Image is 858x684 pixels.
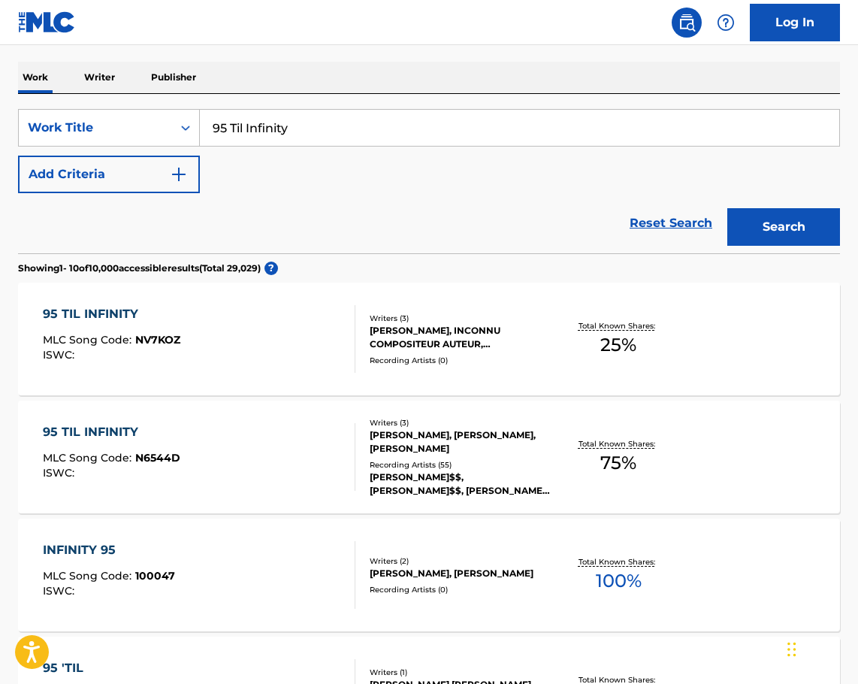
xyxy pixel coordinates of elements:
[18,62,53,93] p: Work
[370,324,551,351] div: [PERSON_NAME], INCONNU COMPOSITEUR AUTEUR, [PERSON_NAME]
[43,584,78,598] span: ISWC :
[18,11,76,33] img: MLC Logo
[18,401,840,513] a: 95 TIL INFINITYMLC Song Code:N6544DISWC:Writers (3)[PERSON_NAME], [PERSON_NAME], [PERSON_NAME]Rec...
[711,8,741,38] div: Help
[43,451,135,465] span: MLC Song Code :
[170,165,188,183] img: 9d2ae6d4665cec9f34b9.svg
[135,333,180,347] span: NV7KOZ
[579,438,659,449] p: Total Known Shares:
[43,348,78,362] span: ISWC :
[43,569,135,583] span: MLC Song Code :
[579,556,659,567] p: Total Known Shares:
[18,109,840,253] form: Search Form
[18,156,200,193] button: Add Criteria
[135,569,175,583] span: 100047
[43,333,135,347] span: MLC Song Code :
[370,567,551,580] div: [PERSON_NAME], [PERSON_NAME]
[750,4,840,41] a: Log In
[135,451,180,465] span: N6544D
[18,519,840,631] a: INFINITY 95MLC Song Code:100047ISWC:Writers (2)[PERSON_NAME], [PERSON_NAME]Recording Artists (0)T...
[672,8,702,38] a: Public Search
[600,449,636,477] span: 75 %
[18,283,840,395] a: 95 TIL INFINITYMLC Song Code:NV7KOZISWC:Writers (3)[PERSON_NAME], INCONNU COMPOSITEUR AUTEUR, [PE...
[370,428,551,455] div: [PERSON_NAME], [PERSON_NAME], [PERSON_NAME]
[264,262,278,275] span: ?
[370,355,551,366] div: Recording Artists ( 0 )
[147,62,201,93] p: Publisher
[43,423,180,441] div: 95 TIL INFINITY
[596,567,642,595] span: 100 %
[43,305,180,323] div: 95 TIL INFINITY
[43,541,175,559] div: INFINITY 95
[579,320,659,331] p: Total Known Shares:
[370,417,551,428] div: Writers ( 3 )
[600,331,636,359] span: 25 %
[787,627,796,672] div: Drag
[80,62,119,93] p: Writer
[783,612,858,684] iframe: Chat Widget
[18,262,261,275] p: Showing 1 - 10 of 10,000 accessible results (Total 29,029 )
[43,466,78,480] span: ISWC :
[370,471,551,498] div: [PERSON_NAME]$$, [PERSON_NAME]$$, [PERSON_NAME], [PERSON_NAME]$$, [PERSON_NAME]$$, [PERSON_NAME]$$
[622,207,720,240] a: Reset Search
[678,14,696,32] img: search
[717,14,735,32] img: help
[370,667,551,678] div: Writers ( 1 )
[43,659,177,677] div: 95 'TIL
[370,459,551,471] div: Recording Artists ( 55 )
[370,584,551,595] div: Recording Artists ( 0 )
[28,119,163,137] div: Work Title
[370,555,551,567] div: Writers ( 2 )
[727,208,840,246] button: Search
[370,313,551,324] div: Writers ( 3 )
